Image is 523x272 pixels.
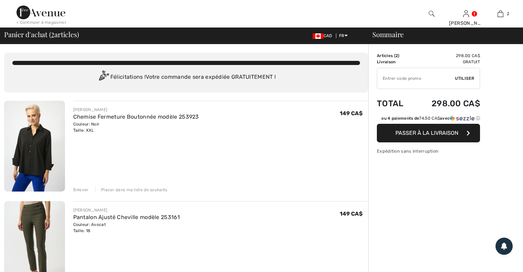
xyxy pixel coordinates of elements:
[73,107,199,113] div: [PERSON_NAME]
[455,75,474,81] span: Utiliser
[73,207,180,213] div: [PERSON_NAME]
[450,115,475,121] img: Sezzle
[429,10,435,18] img: recherche
[413,53,480,59] td: 298.00 CA$
[313,33,324,39] img: Canadian Dollar
[73,221,180,234] div: Couleur: Avocat Taille: 18
[463,10,469,17] a: Se connecter
[97,70,110,84] img: Congratulation2.svg
[364,31,519,38] div: Sommaire
[17,19,66,25] div: < Continuer à magasiner
[413,59,480,65] td: Gratuit
[377,53,413,59] td: Articles ( )
[51,29,54,38] span: 2
[377,59,413,65] td: Livraison
[4,101,65,192] img: Chemise Fermeture Boutonnée modèle 253923
[12,70,360,84] div: Félicitations ! Votre commande sera expédiée GRATUITEMENT !
[413,92,480,115] td: 298.00 CA$
[395,130,458,136] span: Passer à la livraison
[449,20,483,27] div: [PERSON_NAME]
[73,214,180,220] a: Pantalon Ajusté Cheville modèle 253161
[483,10,517,18] a: 2
[463,10,469,18] img: Mes infos
[4,31,79,38] span: Panier d'achat ( articles)
[17,6,65,19] img: 1ère Avenue
[377,115,480,124] div: ou 4 paiements de74.50 CA$avecSezzle Cliquez pour en savoir plus sur Sezzle
[507,11,509,17] span: 2
[340,110,363,117] span: 149 CA$
[73,113,199,120] a: Chemise Fermeture Boutonnée modèle 253923
[73,187,89,193] div: Enlever
[498,10,503,18] img: Mon panier
[95,187,167,193] div: Placer dans ma liste de souhaits
[313,33,335,38] span: CAD
[340,210,363,217] span: 149 CA$
[419,116,440,121] span: 74.50 CA$
[377,124,480,142] button: Passer à la livraison
[377,148,480,154] div: Expédition sans interruption
[377,68,455,89] input: Code promo
[339,33,348,38] span: FR
[377,92,413,115] td: Total
[395,53,398,58] span: 2
[381,115,480,121] div: ou 4 paiements de avec
[73,121,199,133] div: Couleur: Noir Taille: XXL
